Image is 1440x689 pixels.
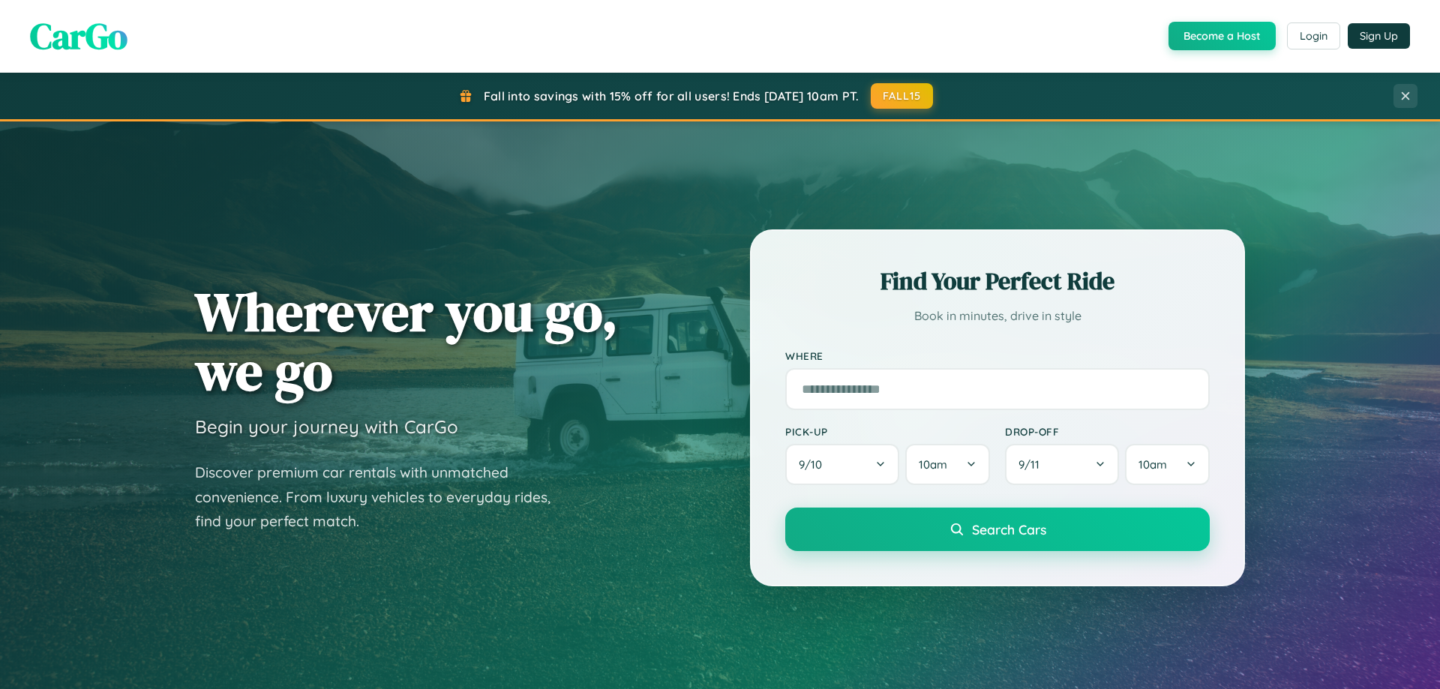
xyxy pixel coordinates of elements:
[1348,23,1410,49] button: Sign Up
[1018,457,1047,472] span: 9 / 11
[195,460,570,534] p: Discover premium car rentals with unmatched convenience. From luxury vehicles to everyday rides, ...
[195,282,618,400] h1: Wherever you go, we go
[785,425,990,438] label: Pick-up
[919,457,947,472] span: 10am
[1138,457,1167,472] span: 10am
[1168,22,1276,50] button: Become a Host
[1005,425,1210,438] label: Drop-off
[799,457,829,472] span: 9 / 10
[1287,22,1340,49] button: Login
[905,444,990,485] button: 10am
[785,265,1210,298] h2: Find Your Perfect Ride
[195,415,458,438] h3: Begin your journey with CarGo
[785,305,1210,327] p: Book in minutes, drive in style
[1005,444,1119,485] button: 9/11
[785,349,1210,362] label: Where
[785,508,1210,551] button: Search Cars
[1125,444,1210,485] button: 10am
[30,11,127,61] span: CarGo
[785,444,899,485] button: 9/10
[972,521,1046,538] span: Search Cars
[484,88,859,103] span: Fall into savings with 15% off for all users! Ends [DATE] 10am PT.
[871,83,934,109] button: FALL15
